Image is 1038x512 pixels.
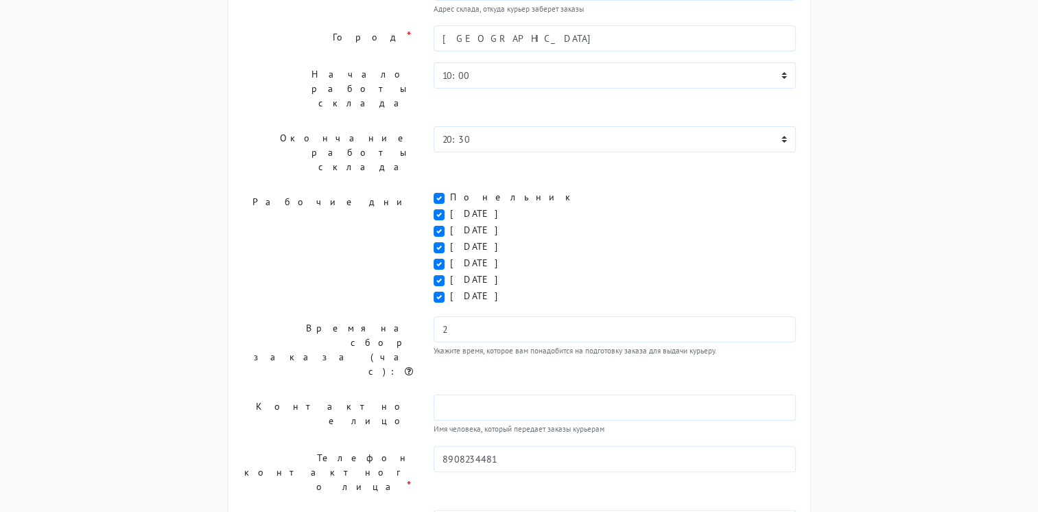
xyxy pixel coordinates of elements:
small: Укажите время, которое вам понадобится на подготовку заказа для выдачи курьеру. [434,345,797,357]
label: Контактное лицо [232,395,423,435]
small: Адрес склада, откуда курьер заберет заказы [434,3,797,15]
label: Время на сбор заказа (час): [232,316,423,384]
label: Рабочие дни [232,190,423,305]
label: Телефон контактного лица [232,446,423,499]
label: [DATE] [450,256,508,270]
label: [DATE] [450,240,508,254]
label: Понельник [450,190,579,205]
label: [DATE] [450,223,508,237]
label: Окончание работы склада [232,126,423,179]
label: [DATE] [450,289,508,303]
label: Город [232,25,423,51]
small: Имя человека, который передает заказы курьерам [434,423,797,435]
label: Начало работы склада [232,62,423,115]
label: [DATE] [450,207,508,221]
label: [DATE] [450,272,508,287]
